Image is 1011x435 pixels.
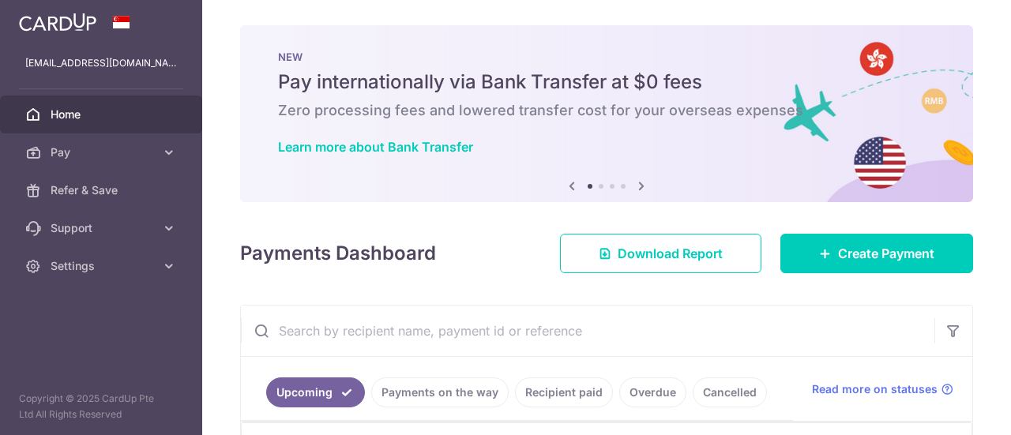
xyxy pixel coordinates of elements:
[278,69,935,95] h5: Pay internationally via Bank Transfer at $0 fees
[266,377,365,407] a: Upcoming
[25,55,177,71] p: [EMAIL_ADDRESS][DOMAIN_NAME]
[278,51,935,63] p: NEW
[371,377,509,407] a: Payments on the way
[812,381,953,397] a: Read more on statuses
[618,244,723,263] span: Download Report
[693,377,767,407] a: Cancelled
[240,239,436,268] h4: Payments Dashboard
[812,381,938,397] span: Read more on statuses
[240,25,973,202] img: Bank transfer banner
[515,377,613,407] a: Recipient paid
[51,182,155,198] span: Refer & Save
[838,244,934,263] span: Create Payment
[51,107,155,122] span: Home
[278,139,473,155] a: Learn more about Bank Transfer
[278,101,935,120] h6: Zero processing fees and lowered transfer cost for your overseas expenses
[51,220,155,236] span: Support
[19,13,96,32] img: CardUp
[560,234,761,273] a: Download Report
[780,234,973,273] a: Create Payment
[619,377,686,407] a: Overdue
[51,144,155,160] span: Pay
[51,258,155,274] span: Settings
[241,306,934,356] input: Search by recipient name, payment id or reference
